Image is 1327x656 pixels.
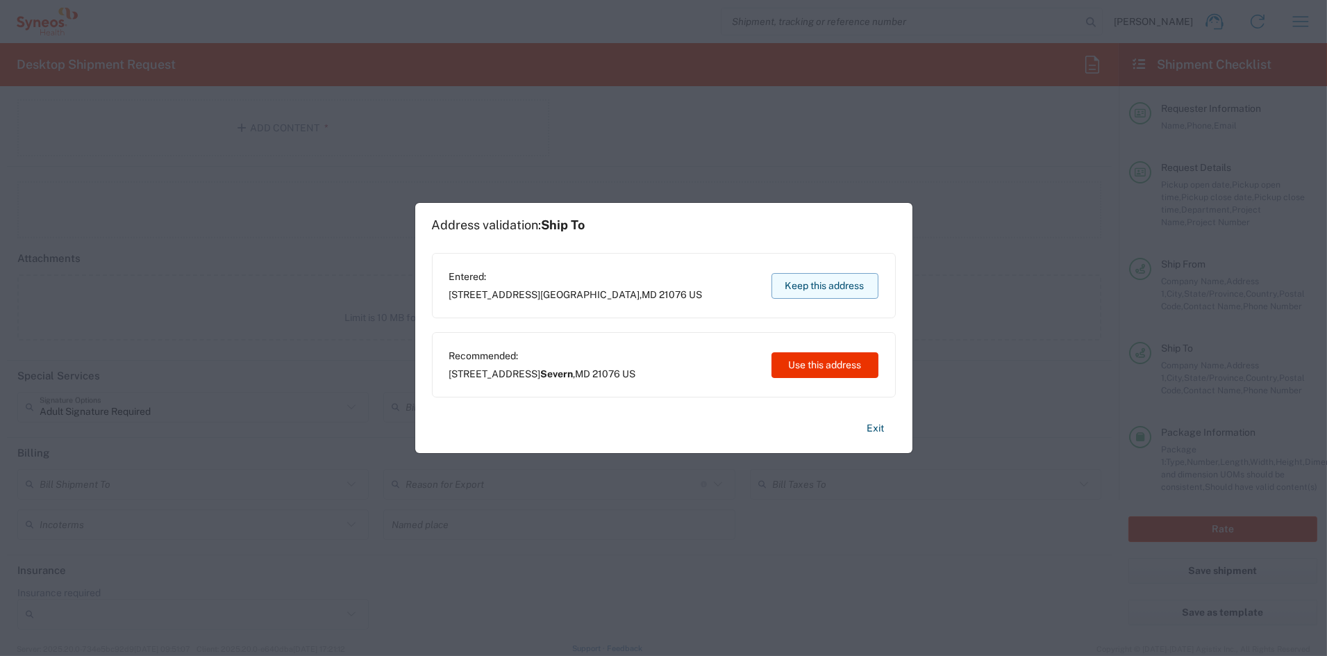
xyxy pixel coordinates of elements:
span: Ship To [542,218,585,232]
span: MD [642,289,658,300]
span: [STREET_ADDRESS] , [449,368,636,380]
span: US [690,289,703,300]
span: US [623,368,636,379]
span: 21076 [593,368,621,379]
h1: Address validation: [432,218,585,233]
span: 21076 [660,289,687,300]
span: [GEOGRAPHIC_DATA] [541,289,640,300]
span: Severn [541,368,574,379]
button: Keep this address [771,273,878,299]
button: Use this address [771,352,878,378]
span: Entered: [449,270,703,283]
span: Recommended: [449,350,636,362]
span: [STREET_ADDRESS] , [449,288,703,301]
button: Exit [856,416,896,441]
span: MD [576,368,591,379]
